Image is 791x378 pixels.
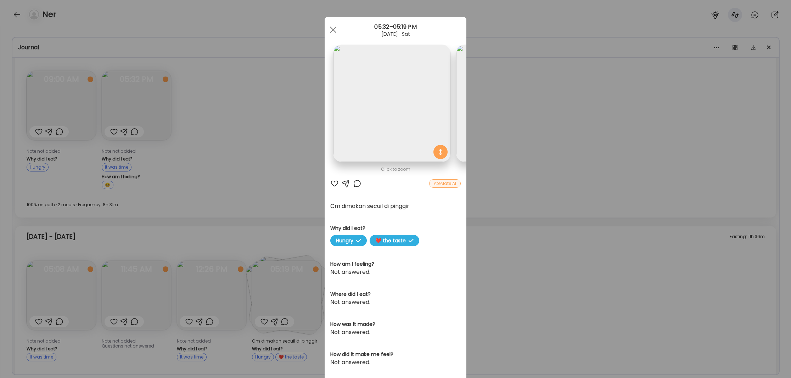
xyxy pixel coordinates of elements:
[429,179,461,188] div: AteMate AI
[330,358,461,367] div: Not answered.
[330,328,461,337] div: Not answered.
[330,351,461,358] h3: How did it make me feel?
[333,45,450,162] img: images%2FtZMCKSX2sFOY2rKPbVoB8COULQM2%2FPVPRHYLPgmO8wJXnqTTd%2FWKNmvQG1BnK5ZPPFEJiK_1080
[456,45,573,162] img: images%2FtZMCKSX2sFOY2rKPbVoB8COULQM2%2FPVPRHYLPgmO8wJXnqTTd%2FaWA9F20JPor7rQEDMN0n_1080
[325,31,466,37] div: [DATE] · Sat
[330,202,461,210] div: Cm dimakan secuil di pinggir
[330,268,461,276] div: Not answered.
[330,298,461,306] div: Not answered.
[325,23,466,31] div: 05:32–05:19 PM
[330,235,367,246] span: Hungry
[330,321,461,328] h3: How was it made?
[370,235,419,246] span: ❤️ the taste
[330,290,461,298] h3: Where did I eat?
[330,225,461,232] h3: Why did I eat?
[330,165,461,174] div: Click to zoom
[330,260,461,268] h3: How am I feeling?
